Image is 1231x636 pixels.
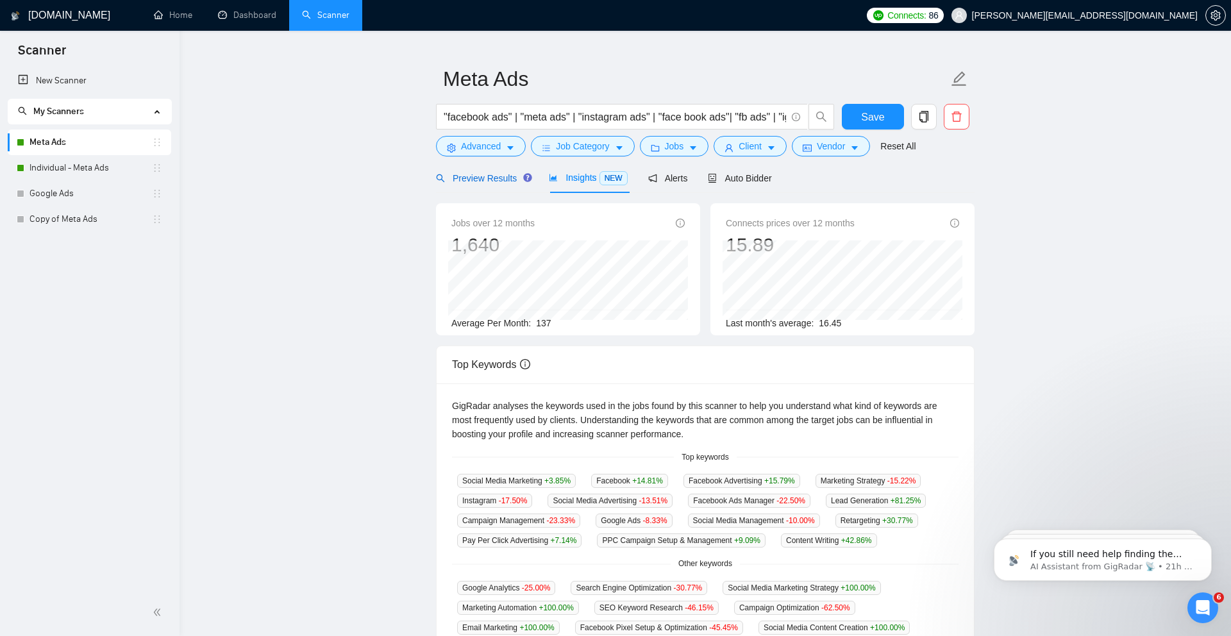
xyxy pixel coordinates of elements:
[841,536,872,545] span: +42.86 %
[8,68,171,94] li: New Scanner
[499,496,528,505] span: -17.50 %
[457,621,560,635] span: Email Marketing
[591,474,668,488] span: Facebook
[1214,592,1224,603] span: 6
[776,496,805,505] span: -22.50 %
[452,346,959,383] div: Top Keywords
[870,623,905,632] span: +100.00 %
[152,188,162,199] span: holder
[594,601,719,615] span: SEO Keyword Research
[689,143,698,153] span: caret-down
[436,173,528,183] span: Preview Results
[457,581,555,595] span: Google Analytics
[8,181,171,206] li: Google Ads
[29,155,152,181] a: Individual - Meta Ads
[519,623,554,632] span: +100.00 %
[152,137,162,147] span: holder
[457,494,532,508] span: Instagram
[575,621,743,635] span: Facebook Pixel Setup & Optimization
[643,516,667,525] span: -8.33 %
[929,8,939,22] span: 86
[443,63,948,95] input: Scanner name...
[457,601,579,615] span: Marketing Automation
[726,233,855,257] div: 15.89
[154,10,192,21] a: homeHome
[726,318,814,328] span: Last month's average:
[674,583,703,592] span: -30.77 %
[861,109,884,125] span: Save
[18,68,161,94] a: New Scanner
[758,621,910,635] span: Social Media Content Creation
[556,139,609,153] span: Job Category
[880,139,916,153] a: Reset All
[549,172,627,183] span: Insights
[457,533,582,548] span: Pay Per Click Advertising
[887,476,916,485] span: -15.22 %
[152,214,162,224] span: holder
[520,359,530,369] span: info-circle
[522,583,551,592] span: -25.00 %
[29,206,152,232] a: Copy of Meta Ads
[444,109,786,125] input: Search Freelance Jobs...
[723,581,880,595] span: Social Media Marketing Strategy
[671,558,740,570] span: Other keywords
[683,474,800,488] span: Facebook Advertising
[597,533,766,548] span: PPC Campaign Setup & Management
[685,603,714,612] span: -46.15 %
[457,514,580,528] span: Campaign Management
[819,318,841,328] span: 16.45
[781,533,877,548] span: Content Writing
[648,173,688,183] span: Alerts
[522,172,533,183] div: Tooltip anchor
[739,139,762,153] span: Client
[302,10,349,21] a: searchScanner
[674,451,736,464] span: Top keywords
[451,318,531,328] span: Average Per Month:
[539,603,573,612] span: +100.00 %
[944,111,969,122] span: delete
[615,143,624,153] span: caret-down
[536,318,551,328] span: 137
[548,494,673,508] span: Social Media Advertising
[688,514,820,528] span: Social Media Management
[33,106,84,117] span: My Scanners
[18,106,84,117] span: My Scanners
[640,136,709,156] button: folderJobscaret-down
[891,496,921,505] span: +81.25 %
[950,219,959,228] span: info-circle
[767,143,776,153] span: caret-down
[1206,10,1225,21] span: setting
[451,216,535,230] span: Jobs over 12 months
[724,143,733,153] span: user
[544,476,571,485] span: +3.85 %
[850,143,859,153] span: caret-down
[826,494,926,508] span: Lead Generation
[792,113,800,121] span: info-circle
[461,139,501,153] span: Advanced
[1205,10,1226,21] a: setting
[951,71,967,87] span: edit
[452,399,959,441] div: GigRadar analyses the keywords used in the jobs found by this scanner to help you understand what...
[734,536,760,545] span: +9.09 %
[153,606,165,619] span: double-left
[708,174,717,183] span: robot
[873,10,883,21] img: upwork-logo.png
[546,516,575,525] span: -23.33 %
[542,143,551,153] span: bars
[764,476,795,485] span: +15.79 %
[944,104,969,130] button: delete
[1187,592,1218,623] iframe: Intercom live chat
[457,474,576,488] span: Social Media Marketing
[786,516,815,525] span: -10.00 %
[8,41,76,68] span: Scanner
[596,514,672,528] span: Google Ads
[436,136,526,156] button: settingAdvancedcaret-down
[29,181,152,206] a: Google Ads
[11,6,20,26] img: logo
[688,494,810,508] span: Facebook Ads Manager
[709,623,738,632] span: -45.45 %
